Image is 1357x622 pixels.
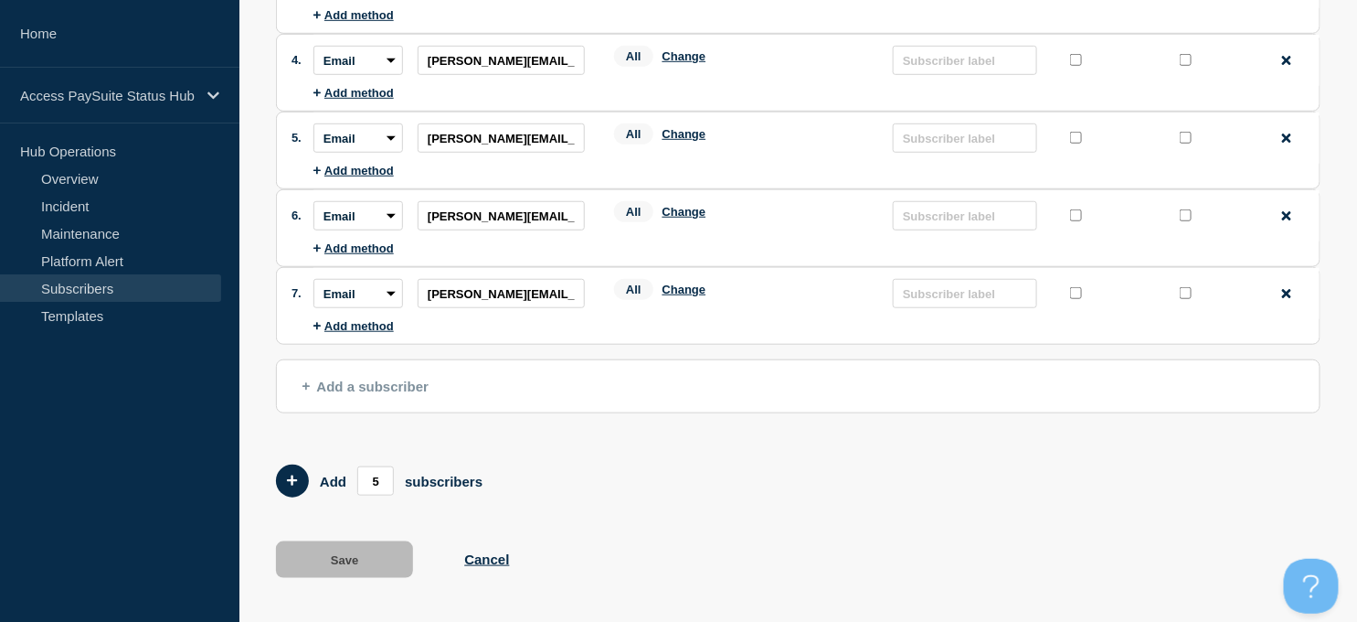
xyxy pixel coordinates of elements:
[292,286,302,300] span: 7.
[276,542,413,578] button: Save
[418,279,585,308] input: subscription-address
[1284,559,1339,614] iframe: Help Scout Beacon - Open
[418,201,585,231] input: subscription-address
[614,201,653,222] span: All
[1180,287,1192,299] input: protected checkbox
[276,465,309,498] button: Add 5 team members
[1070,287,1082,299] input: less verbose checkbox
[357,466,394,496] input: Add members count
[893,279,1037,308] input: Subscriber label
[893,123,1037,153] input: Subscriber label
[1180,132,1192,144] input: protected checkbox
[893,46,1037,75] input: Subscriber label
[276,359,1320,413] button: Add a subscriber
[313,86,394,100] button: Add method
[1180,54,1192,66] input: protected checkbox
[313,319,394,333] button: Add method
[302,379,429,394] span: Add a subscriber
[1070,54,1082,66] input: less verbose checkbox
[1180,209,1192,221] input: protected checkbox
[614,279,653,300] span: All
[614,46,653,67] span: All
[663,127,706,141] button: Change
[893,201,1037,231] input: Subscriber label
[1070,209,1082,221] input: less verbose checkbox
[292,131,302,145] span: 5.
[20,88,196,103] p: Access PaySuite Status Hub
[292,209,302,222] span: 6.
[464,552,509,567] button: Cancel
[405,474,482,489] p: subscribers
[320,474,346,489] p: Add
[663,205,706,219] button: Change
[663,49,706,63] button: Change
[313,8,394,22] button: Add method
[292,53,302,67] span: 4.
[1070,132,1082,144] input: less verbose checkbox
[663,283,706,296] button: Change
[313,164,394,177] button: Add method
[614,123,653,145] span: All
[418,123,585,153] input: subscription-address
[313,241,394,255] button: Add method
[418,46,585,75] input: subscription-address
